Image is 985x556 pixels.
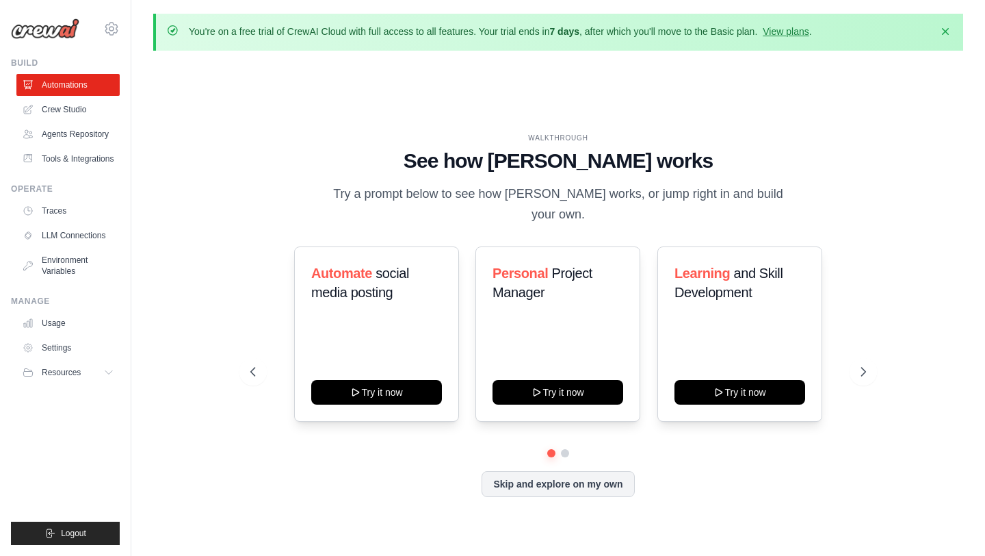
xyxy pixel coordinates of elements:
p: You're on a free trial of CrewAI Cloud with full access to all features. Your trial ends in , aft... [189,25,812,38]
a: Tools & Integrations [16,148,120,170]
a: Automations [16,74,120,96]
strong: 7 days [549,26,579,37]
img: Logo [11,18,79,39]
a: Settings [16,337,120,359]
span: Personal [492,266,548,281]
span: Learning [674,266,730,281]
span: Logout [61,528,86,539]
a: Traces [16,200,120,222]
p: Try a prompt below to see how [PERSON_NAME] works, or jump right in and build your own. [328,184,788,225]
a: Environment Variables [16,249,120,282]
h1: See how [PERSON_NAME] works [250,149,865,173]
div: Operate [11,184,120,194]
span: and Skill Development [674,266,783,300]
button: Try it now [674,380,805,405]
button: Resources [16,362,120,383]
div: Build [11,58,120,68]
button: Try it now [492,380,623,405]
span: social media posting [311,266,409,300]
a: Agents Repository [16,123,120,145]
a: View plans [763,26,809,37]
span: Resources [42,367,81,378]
button: Try it now [311,380,442,405]
button: Logout [11,522,120,545]
span: Automate [311,266,372,281]
a: LLM Connections [16,225,120,247]
div: WALKTHROUGH [250,133,865,143]
a: Crew Studio [16,99,120,121]
button: Skip and explore on my own [482,471,634,497]
div: Manage [11,296,120,307]
span: Project Manager [492,266,592,300]
a: Usage [16,312,120,334]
